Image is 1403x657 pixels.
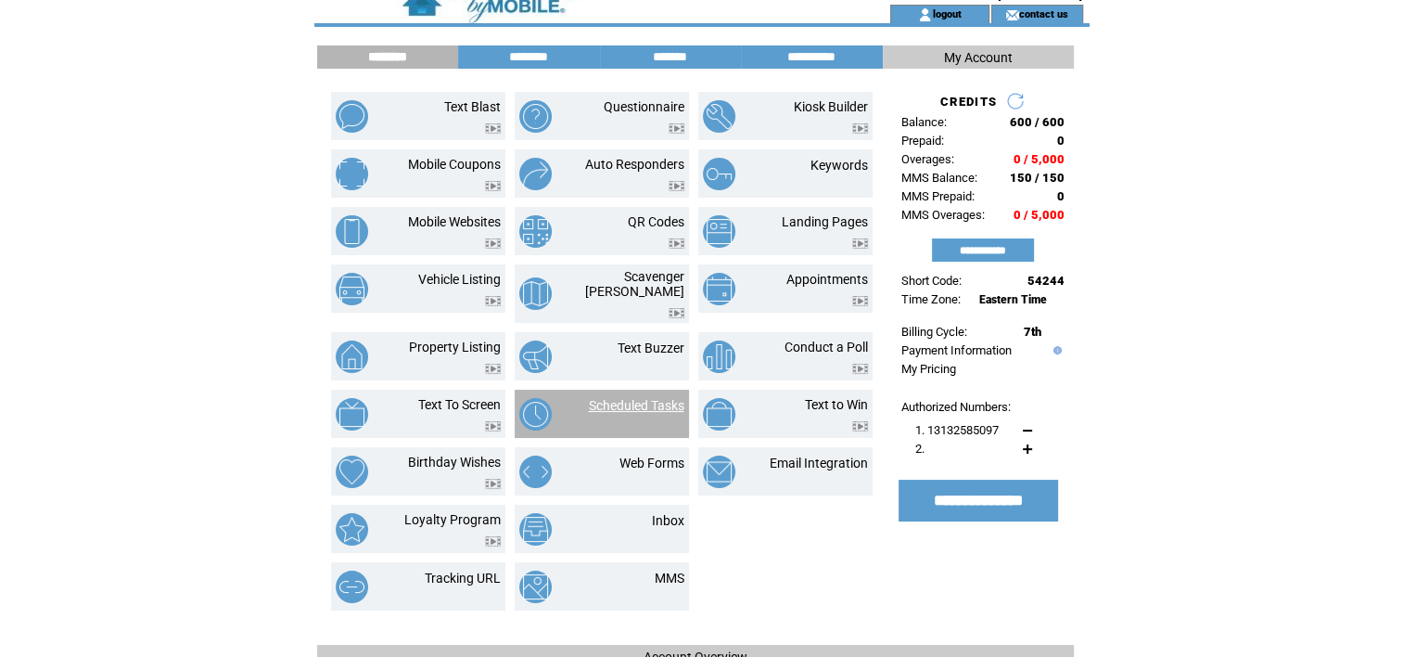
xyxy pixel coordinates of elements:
span: Time Zone: [901,292,961,306]
span: 600 / 600 [1010,115,1065,129]
a: Keywords [810,158,868,173]
img: video.png [852,296,868,306]
img: video.png [485,181,501,191]
a: Text To Screen [418,397,501,412]
a: QR Codes [628,214,684,229]
img: tracking-url.png [336,571,368,603]
img: video.png [485,479,501,489]
span: 54244 [1027,274,1065,288]
img: web-forms.png [519,456,552,488]
span: CREDITS [940,95,997,109]
a: Payment Information [901,343,1012,357]
img: auto-responders.png [519,158,552,190]
span: 0 [1057,134,1065,148]
a: Vehicle Listing [418,272,501,287]
a: Birthday Wishes [408,455,501,470]
a: Appointments [786,272,868,287]
a: Email Integration [770,456,868,470]
img: inbox.png [519,513,552,546]
a: Loyalty Program [404,512,501,527]
img: mms.png [519,571,552,603]
span: 0 / 5,000 [1014,152,1065,166]
img: mobile-websites.png [336,215,368,248]
span: 2. [915,442,925,456]
span: Balance: [901,115,947,129]
img: vehicle-listing.png [336,273,368,305]
img: text-buzzer.png [519,341,552,373]
span: 7th [1024,325,1041,339]
img: video.png [485,421,501,432]
img: video.png [485,296,501,306]
img: questionnaire.png [519,100,552,133]
span: 0 / 5,000 [1014,208,1065,222]
span: Eastern Time [979,293,1047,306]
img: mobile-coupons.png [336,158,368,190]
a: Landing Pages [782,214,868,229]
img: qr-codes.png [519,215,552,248]
img: video.png [852,123,868,134]
img: account_icon.gif [918,7,932,22]
a: MMS [655,571,684,586]
img: text-blast.png [336,100,368,133]
img: contact_us_icon.gif [1005,7,1019,22]
img: conduct-a-poll.png [703,341,735,373]
img: property-listing.png [336,341,368,373]
span: 1. 13132585097 [915,423,999,437]
a: Scheduled Tasks [589,398,684,413]
img: loyalty-program.png [336,513,368,546]
a: Auto Responders [585,157,684,172]
img: text-to-screen.png [336,398,368,431]
span: My Account [944,50,1013,65]
img: text-to-win.png [703,398,735,431]
a: contact us [1019,7,1068,19]
span: Prepaid: [901,134,944,148]
a: Scavenger [PERSON_NAME] [585,269,684,299]
span: Overages: [901,152,954,166]
img: scavenger-hunt.png [519,277,552,310]
img: video.png [669,181,684,191]
img: video.png [852,238,868,249]
a: Kiosk Builder [794,99,868,114]
span: Short Code: [901,274,962,288]
span: Billing Cycle: [901,325,967,339]
img: video.png [485,536,501,547]
img: video.png [485,123,501,134]
a: Property Listing [409,340,501,354]
a: Questionnaire [604,99,684,114]
span: Authorized Numbers: [901,400,1011,414]
img: video.png [485,238,501,249]
img: email-integration.png [703,456,735,488]
span: MMS Balance: [901,171,977,185]
span: 0 [1057,189,1065,203]
a: Text Blast [444,99,501,114]
img: landing-pages.png [703,215,735,248]
img: birthday-wishes.png [336,456,368,488]
img: scheduled-tasks.png [519,398,552,431]
img: keywords.png [703,158,735,190]
img: video.png [669,308,684,318]
img: video.png [669,238,684,249]
a: Conduct a Poll [784,340,868,354]
img: video.png [852,364,868,374]
a: Mobile Websites [408,214,501,229]
a: Web Forms [619,456,684,470]
span: 150 / 150 [1010,171,1065,185]
a: My Pricing [901,362,956,376]
a: Text to Win [805,397,868,412]
a: Mobile Coupons [408,157,501,172]
img: help.gif [1049,346,1062,354]
a: Tracking URL [425,571,501,586]
a: Inbox [652,513,684,528]
img: video.png [852,421,868,432]
span: MMS Overages: [901,208,985,222]
img: video.png [485,364,501,374]
img: video.png [669,123,684,134]
img: kiosk-builder.png [703,100,735,133]
img: appointments.png [703,273,735,305]
a: Text Buzzer [618,341,684,355]
a: logout [932,7,961,19]
span: MMS Prepaid: [901,189,975,203]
